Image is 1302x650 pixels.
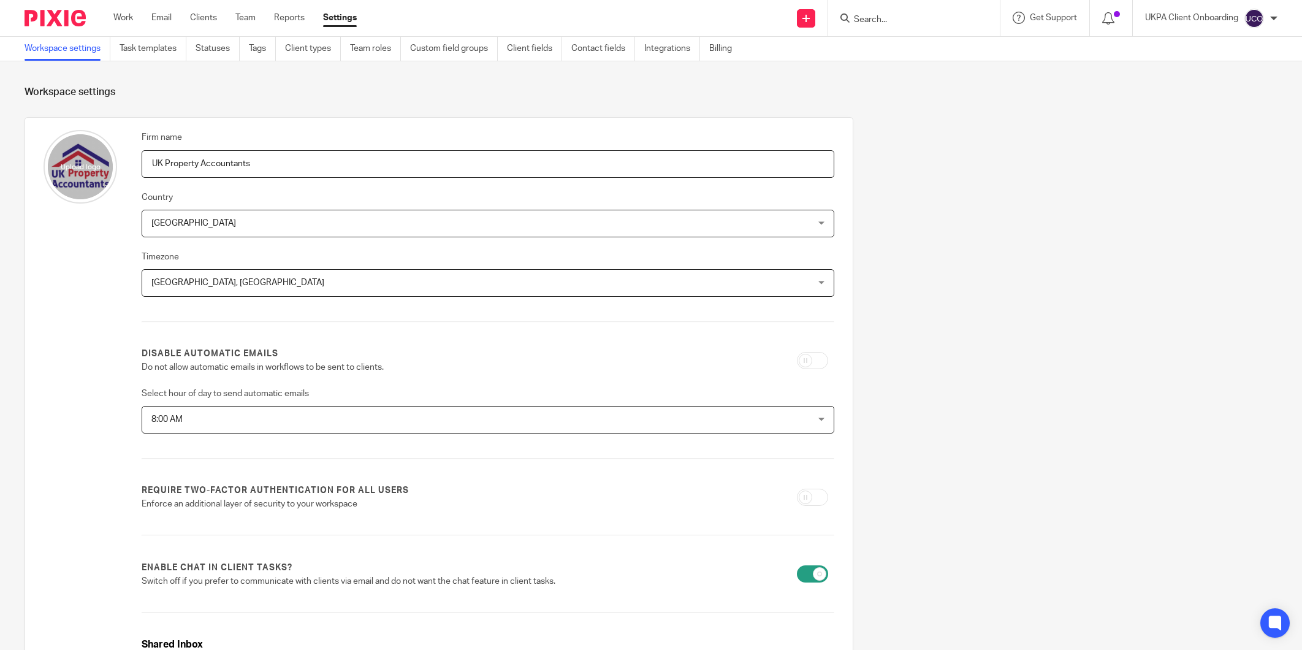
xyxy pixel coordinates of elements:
[1244,9,1264,28] img: svg%3E
[507,37,562,61] a: Client fields
[25,37,110,61] a: Workspace settings
[142,150,834,178] input: Name of your firm
[235,12,256,24] a: Team
[142,388,309,400] label: Select hour of day to send automatic emails
[1030,13,1077,22] span: Get Support
[151,12,172,24] a: Email
[644,37,700,61] a: Integrations
[274,12,305,24] a: Reports
[151,278,324,287] span: [GEOGRAPHIC_DATA], [GEOGRAPHIC_DATA]
[350,37,401,61] a: Team roles
[1145,12,1238,24] p: UKPA Client Onboarding
[142,498,597,510] p: Enforce an additional layer of security to your workspace
[142,251,179,263] label: Timezone
[142,562,292,574] label: Enable chat in client tasks?
[142,131,182,143] label: Firm name
[285,37,341,61] a: Client types
[196,37,240,61] a: Statuses
[142,361,597,373] p: Do not allow automatic emails in workflows to be sent to clients.
[151,415,183,424] span: 8:00 AM
[113,12,133,24] a: Work
[249,37,276,61] a: Tags
[410,37,498,61] a: Custom field groups
[142,575,597,587] p: Switch off if you prefer to communicate with clients via email and do not want the chat feature i...
[142,191,173,204] label: Country
[571,37,635,61] a: Contact fields
[190,12,217,24] a: Clients
[323,12,357,24] a: Settings
[142,484,409,497] label: Require two-factor authentication for all users
[151,219,236,227] span: [GEOGRAPHIC_DATA]
[142,348,278,360] label: Disable automatic emails
[120,37,186,61] a: Task templates
[709,37,741,61] a: Billing
[853,15,963,26] input: Search
[25,10,86,26] img: Pixie
[25,86,1277,99] h1: Workspace settings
